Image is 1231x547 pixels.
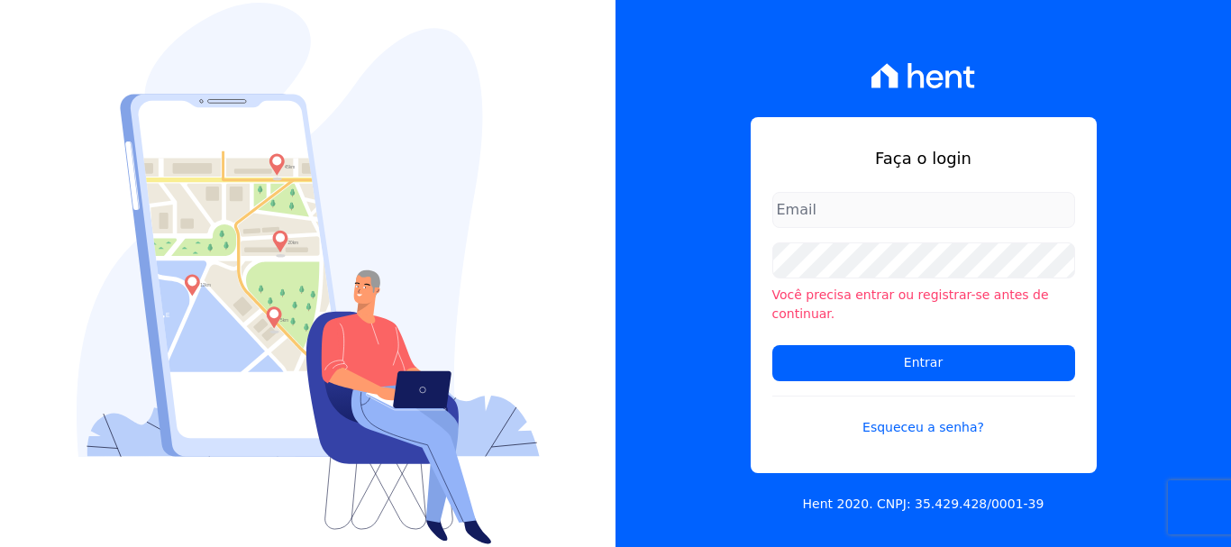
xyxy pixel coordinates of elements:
[772,146,1075,170] h1: Faça o login
[77,3,540,544] img: Login
[772,396,1075,437] a: Esqueceu a senha?
[772,192,1075,228] input: Email
[803,495,1044,514] p: Hent 2020. CNPJ: 35.429.428/0001-39
[772,345,1075,381] input: Entrar
[772,286,1075,324] li: Você precisa entrar ou registrar-se antes de continuar.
